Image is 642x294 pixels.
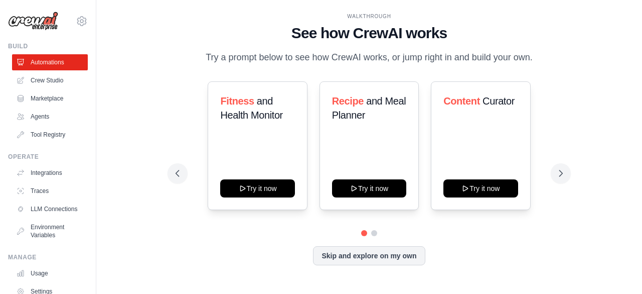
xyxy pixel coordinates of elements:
a: Agents [12,109,88,125]
h1: See how CrewAI works [176,24,562,42]
span: Curator [483,95,515,107]
a: Usage [12,265,88,281]
span: Content [443,95,480,107]
div: Operate [8,153,88,161]
a: Automations [12,54,88,70]
a: Crew Studio [12,72,88,88]
img: Logo [8,12,58,31]
button: Try it now [220,179,294,198]
a: Traces [12,183,88,199]
a: LLM Connections [12,201,88,217]
div: WALKTHROUGH [176,13,562,20]
button: Try it now [332,179,406,198]
a: Integrations [12,165,88,181]
a: Tool Registry [12,127,88,143]
a: Marketplace [12,90,88,107]
div: Build [8,42,88,50]
p: Try a prompt below to see how CrewAI works, or jump right in and build your own. [201,50,538,65]
button: Try it now [443,179,518,198]
button: Skip and explore on my own [313,246,425,265]
a: Environment Variables [12,219,88,243]
span: and Meal Planner [332,95,406,121]
span: Fitness [220,95,254,107]
div: Manage [8,253,88,261]
span: Recipe [332,95,364,107]
span: and Health Monitor [220,95,282,121]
